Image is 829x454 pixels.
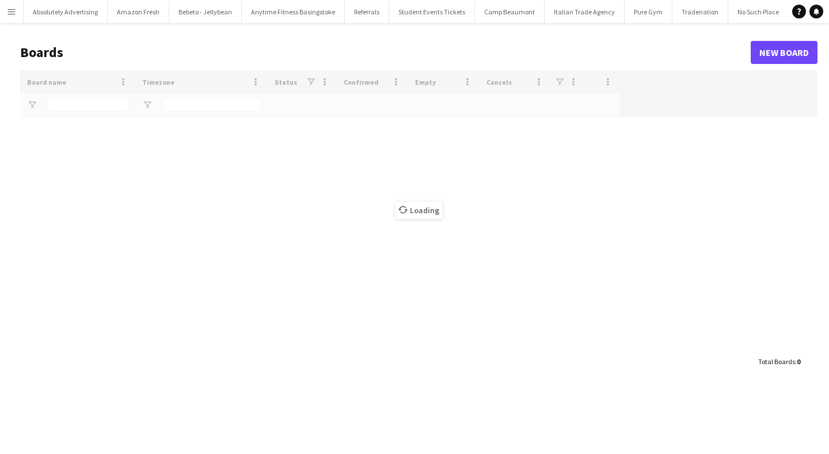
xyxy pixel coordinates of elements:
[758,357,795,366] span: Total Boards
[345,1,389,23] button: Referrals
[751,41,817,64] a: New Board
[389,1,475,23] button: Student Events Tickets
[797,357,800,366] span: 0
[395,202,443,219] span: Loading
[24,1,108,23] button: Absolutely Advertising
[169,1,242,23] button: Bebeto - Jellybean
[545,1,625,23] button: Italian Trade Agency
[758,350,800,373] div: :
[475,1,545,23] button: Camp Beaumont
[625,1,672,23] button: Pure Gym
[242,1,345,23] button: Anytime Fitness Basingstoke
[108,1,169,23] button: Amazon Fresh
[728,1,789,23] button: No Such Place
[20,44,751,61] h1: Boards
[672,1,728,23] button: Tradenation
